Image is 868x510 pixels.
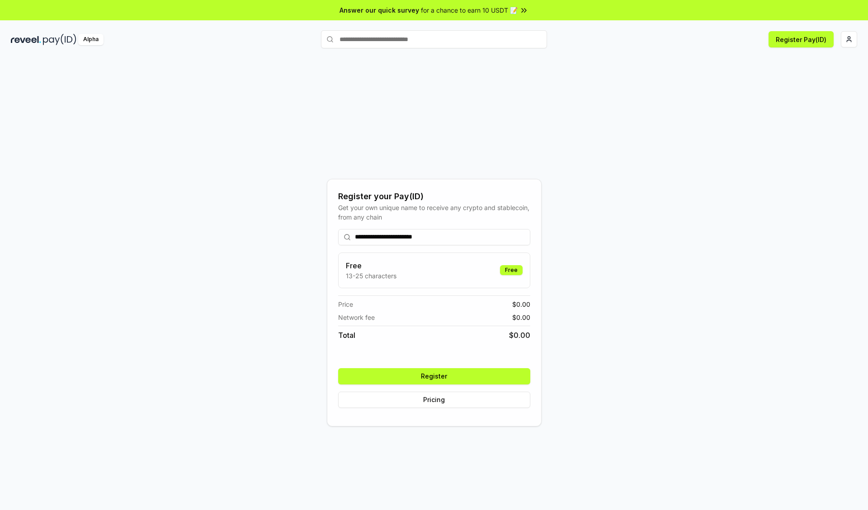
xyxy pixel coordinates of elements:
[11,34,41,45] img: reveel_dark
[43,34,76,45] img: pay_id
[512,299,530,309] span: $ 0.00
[769,31,834,47] button: Register Pay(ID)
[78,34,104,45] div: Alpha
[338,299,353,309] span: Price
[338,313,375,322] span: Network fee
[338,203,530,222] div: Get your own unique name to receive any crypto and stablecoin, from any chain
[340,5,419,15] span: Answer our quick survey
[346,260,396,271] h3: Free
[338,190,530,203] div: Register your Pay(ID)
[509,330,530,341] span: $ 0.00
[346,271,396,281] p: 13-25 characters
[500,265,523,275] div: Free
[338,368,530,384] button: Register
[421,5,518,15] span: for a chance to earn 10 USDT 📝
[338,392,530,408] button: Pricing
[512,313,530,322] span: $ 0.00
[338,330,355,341] span: Total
